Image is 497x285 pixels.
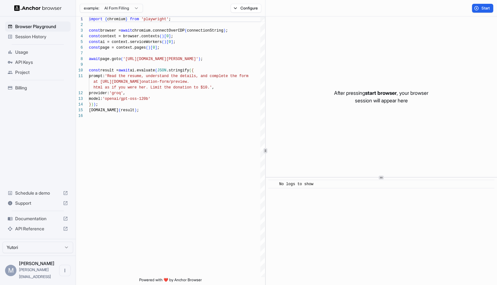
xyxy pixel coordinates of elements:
[15,85,68,91] span: Billing
[93,85,207,90] span: html as if you were her. Limit the donation to $10
[105,74,219,78] span: 'Read the resume, understand the details, and comp
[100,28,121,33] span: browser =
[150,45,152,50] span: [
[89,68,100,73] span: const
[89,57,100,61] span: await
[166,40,169,44] span: [
[89,40,100,44] span: const
[76,96,83,102] div: 13
[89,74,105,78] span: prompt:
[164,34,166,39] span: [
[132,28,185,33] span: chromium.connectOverCDP
[5,67,71,77] div: Project
[76,22,83,28] div: 2
[76,51,83,56] div: 7
[15,49,68,55] span: Usage
[164,40,166,44] span: )
[76,68,83,73] div: 10
[89,28,100,33] span: const
[89,34,100,39] span: const
[76,45,83,51] div: 6
[212,85,214,90] span: ,
[76,16,83,22] div: 1
[125,17,127,21] span: }
[166,68,189,73] span: .stringify
[76,90,83,96] div: 12
[189,68,191,73] span: (
[130,68,155,73] span: ai.evaluate
[139,277,202,285] span: Powered with ❤️ by Anchor Browser
[191,68,194,73] span: {
[93,102,96,107] span: )
[5,32,71,42] div: Session History
[15,23,68,30] span: Browser Playground
[169,40,171,44] span: 0
[169,34,171,39] span: ]
[334,89,428,104] p: After pressing , your browser session will appear here
[162,40,164,44] span: (
[121,108,134,112] span: result
[119,108,121,112] span: (
[89,91,109,95] span: provider:
[100,40,162,44] span: ai = context.serviceWorkers
[141,80,189,84] span: onation-form/preview.
[15,69,68,76] span: Project
[472,4,493,13] button: Start
[103,97,150,101] span: 'openai/gpt-oss-120b'
[5,47,71,57] div: Usage
[119,68,130,73] span: await
[76,62,83,68] div: 9
[155,45,157,50] span: ]
[100,68,119,73] span: result =
[15,33,68,40] span: Session History
[481,6,490,11] span: Start
[100,57,121,61] span: page.goto
[226,28,228,33] span: ;
[76,28,83,33] div: 3
[157,68,166,73] span: JSON
[76,73,83,79] div: 11
[76,107,83,113] div: 15
[137,108,139,112] span: ;
[76,113,83,119] div: 16
[153,45,155,50] span: 0
[15,200,60,206] span: Support
[76,33,83,39] div: 4
[171,34,173,39] span: ;
[162,34,164,39] span: )
[107,17,126,21] span: chromium
[89,97,103,101] span: model:
[141,17,169,21] span: 'playwright'
[231,4,261,13] button: Configure
[5,21,71,32] div: Browser Playground
[148,45,150,50] span: )
[146,45,148,50] span: (
[89,102,91,107] span: }
[76,39,83,45] div: 5
[5,83,71,93] div: Billing
[105,17,107,21] span: {
[169,17,171,21] span: ;
[14,5,62,11] img: Anchor Logo
[271,181,275,187] span: ​
[279,182,313,186] span: No logs to show
[223,28,226,33] span: )
[15,190,60,196] span: Schedule a demo
[89,17,103,21] span: import
[130,17,139,21] span: from
[157,45,159,50] span: ;
[5,224,71,234] div: API Reference
[89,45,100,50] span: const
[123,57,198,61] span: '[URL][DOMAIN_NAME][PERSON_NAME]'
[159,34,162,39] span: (
[184,28,187,33] span: (
[155,68,157,73] span: (
[5,265,16,276] div: M
[5,214,71,224] div: Documentation
[19,267,51,279] span: miki@yutori.ai
[207,85,212,90] span: .'
[59,265,71,276] button: Open menu
[5,188,71,198] div: Schedule a demo
[219,74,248,78] span: lete the form
[15,59,68,65] span: API Keys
